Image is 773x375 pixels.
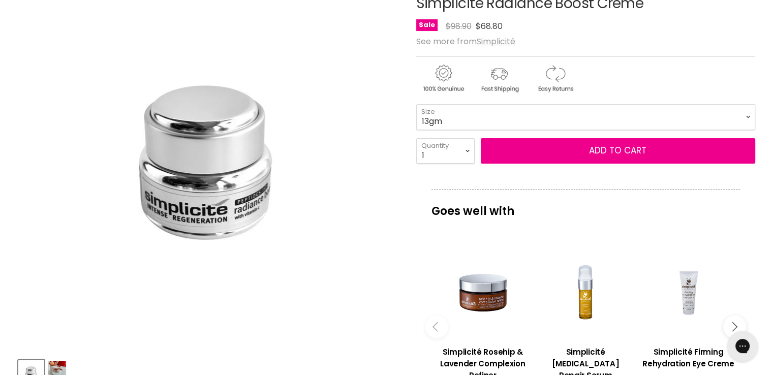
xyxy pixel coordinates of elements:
[528,63,582,94] img: returns.gif
[481,138,755,164] button: Add to cart
[431,189,740,223] p: Goes well with
[477,36,515,47] a: Simplicité
[446,20,472,32] span: $98.90
[642,346,734,369] h3: Simplicité Firming Rehydration Eye Creme
[722,327,763,365] iframe: Gorgias live chat messenger
[476,20,503,32] span: $68.80
[642,338,734,374] a: View product:Simplicité Firming Rehydration Eye Creme
[416,36,515,47] span: See more from
[416,138,475,164] select: Quantity
[589,144,646,157] span: Add to cart
[416,19,438,31] span: Sale
[416,63,470,94] img: genuine.gif
[68,20,348,300] img: Simplicite Radiance Boost Creme
[472,63,526,94] img: shipping.gif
